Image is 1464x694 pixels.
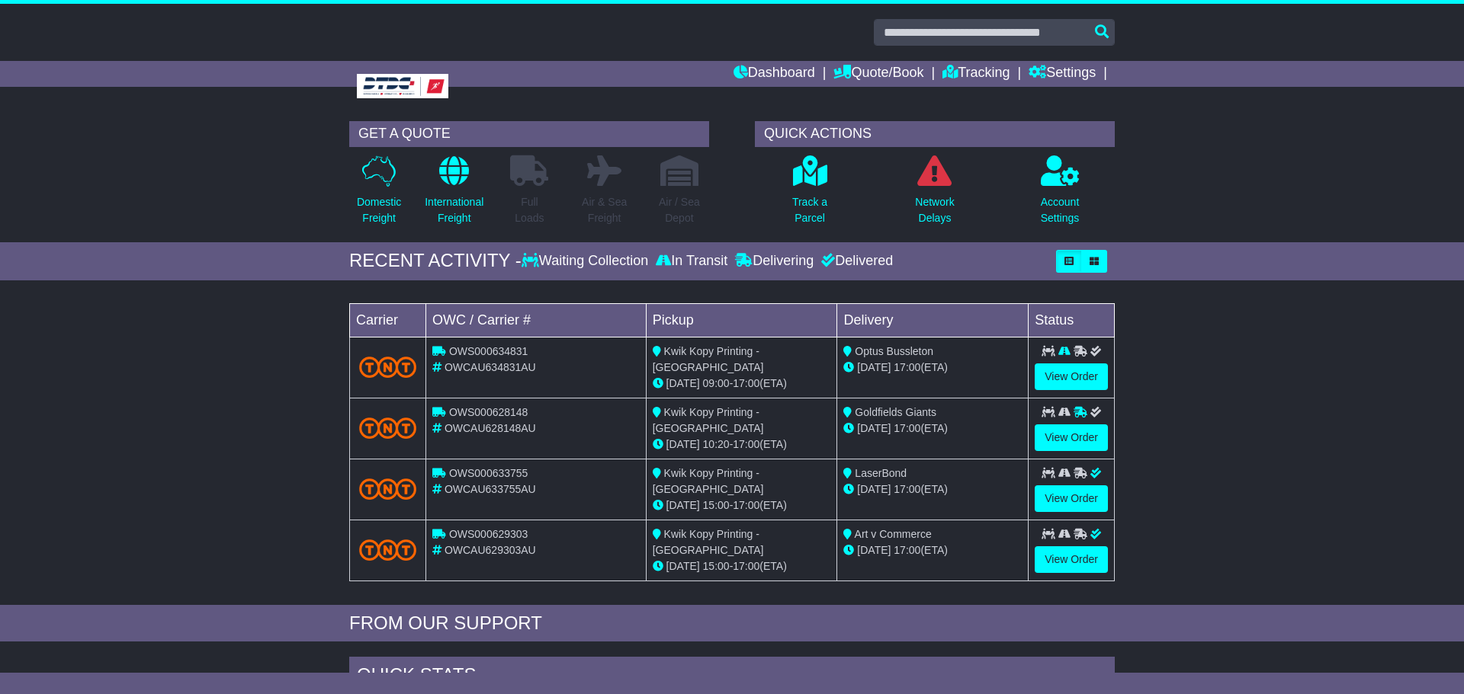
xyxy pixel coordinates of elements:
div: Delivered [817,253,893,270]
span: 09:00 [703,377,730,389]
img: TNT_Domestic.png [359,417,416,438]
a: DomesticFreight [356,155,402,235]
span: 17:00 [733,499,759,511]
span: OWS000629303 [449,528,528,540]
span: Kwik Kopy Printing - [GEOGRAPHIC_DATA] [653,467,764,495]
span: Goldfields Giants [855,406,936,418]
span: OWCAU629303AU [445,544,536,556]
span: LaserBond [855,467,907,479]
div: - (ETA) [653,558,831,574]
div: (ETA) [843,542,1022,558]
span: 17:00 [733,377,759,389]
div: - (ETA) [653,376,831,392]
p: Air / Sea Depot [659,194,700,226]
span: Kwik Kopy Printing - [GEOGRAPHIC_DATA] [653,406,764,434]
a: View Order [1035,546,1108,573]
div: Delivering [731,253,817,270]
span: [DATE] [666,438,700,450]
img: TNT_Domestic.png [359,357,416,377]
td: OWC / Carrier # [426,303,647,337]
p: Full Loads [510,194,548,226]
td: Carrier [350,303,426,337]
a: Quote/Book [833,61,923,87]
a: Tracking [942,61,1010,87]
span: 17:00 [894,544,920,556]
td: Delivery [837,303,1029,337]
span: [DATE] [857,422,891,434]
div: In Transit [652,253,731,270]
span: 15:00 [703,499,730,511]
div: GET A QUOTE [349,121,709,147]
p: Network Delays [915,194,954,226]
p: Account Settings [1041,194,1080,226]
p: Track a Parcel [792,194,827,226]
span: [DATE] [666,377,700,389]
a: Settings [1029,61,1096,87]
a: AccountSettings [1040,155,1080,235]
span: OWS000634831 [449,345,528,357]
p: International Freight [425,194,483,226]
span: 17:00 [894,361,920,373]
div: - (ETA) [653,497,831,513]
span: 15:00 [703,560,730,572]
a: Track aParcel [791,155,828,235]
span: [DATE] [666,560,700,572]
img: TNT_Domestic.png [359,539,416,560]
a: InternationalFreight [424,155,484,235]
p: Domestic Freight [357,194,401,226]
span: Kwik Kopy Printing - [GEOGRAPHIC_DATA] [653,345,764,373]
div: (ETA) [843,360,1022,376]
a: View Order [1035,424,1108,451]
span: Art v Commerce [855,528,932,540]
span: Optus Bussleton [855,345,933,357]
span: 17:00 [894,483,920,495]
span: [DATE] [857,361,891,373]
td: Pickup [646,303,837,337]
span: [DATE] [666,499,700,511]
span: 17:00 [894,422,920,434]
span: OWS000633755 [449,467,528,479]
a: View Order [1035,485,1108,512]
a: NetworkDelays [914,155,955,235]
div: Waiting Collection [522,253,652,270]
span: OWCAU634831AU [445,361,536,373]
img: TNT_Domestic.png [359,478,416,499]
span: OWCAU633755AU [445,483,536,495]
span: Kwik Kopy Printing - [GEOGRAPHIC_DATA] [653,528,764,556]
span: [DATE] [857,483,891,495]
div: - (ETA) [653,437,831,453]
span: 17:00 [733,438,759,450]
div: FROM OUR SUPPORT [349,612,1115,635]
a: View Order [1035,363,1108,390]
a: Dashboard [734,61,815,87]
div: (ETA) [843,481,1022,497]
span: 17:00 [733,560,759,572]
td: Status [1029,303,1115,337]
span: [DATE] [857,544,891,556]
span: OWCAU628148AU [445,422,536,434]
div: QUICK ACTIONS [755,121,1115,147]
span: OWS000628148 [449,406,528,418]
div: RECENT ACTIVITY - [349,250,522,272]
p: Air & Sea Freight [582,194,627,226]
span: 10:20 [703,438,730,450]
div: (ETA) [843,421,1022,437]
